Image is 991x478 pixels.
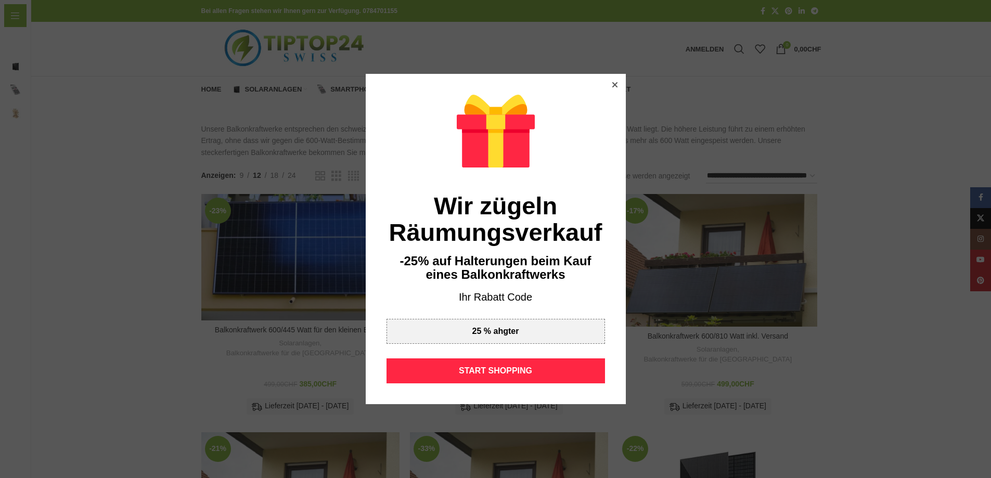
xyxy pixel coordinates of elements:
div: Wir zügeln Räumungsverkauf [387,192,605,246]
div: 25 % ahgter [472,327,519,335]
div: -25% auf Halterungen beim Kauf eines Balkonkraftwerks [387,254,605,282]
div: START SHOPPING [387,358,605,383]
div: Ihr Rabatt Code [387,290,605,305]
div: 25 % ahgter [387,319,605,344]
